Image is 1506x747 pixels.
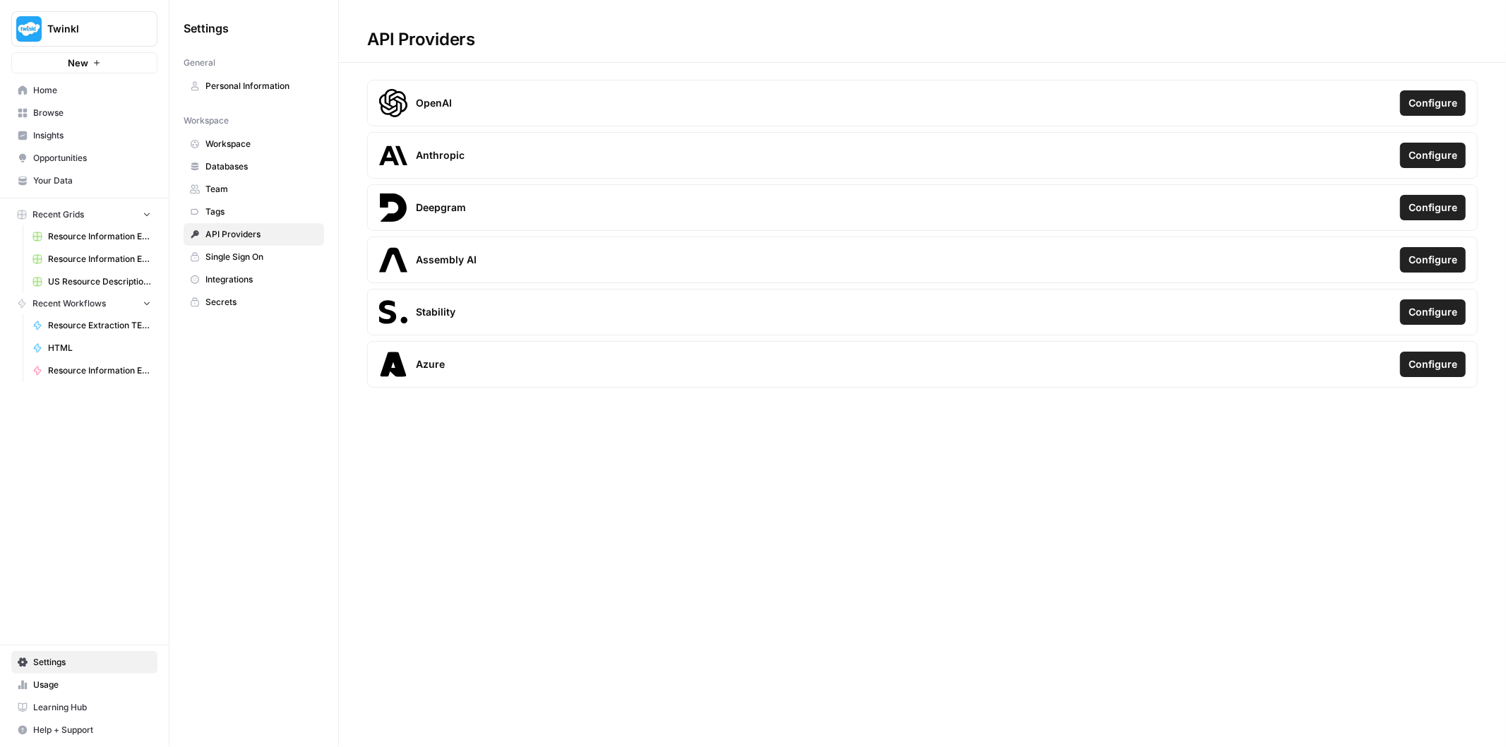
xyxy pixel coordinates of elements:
a: Opportunities [11,147,157,169]
span: General [184,56,215,69]
a: Resource Information Extraction Grid (1) [26,248,157,270]
span: Tags [205,205,318,218]
span: Resource Information Extraction and Descriptions [48,230,151,243]
span: Single Sign On [205,251,318,263]
span: Recent Grids [32,208,84,221]
span: API Providers [205,228,318,241]
a: Usage [11,674,157,696]
a: Integrations [184,268,324,291]
span: Deepgram [416,201,466,215]
span: Databases [205,160,318,173]
span: Assembly AI [416,253,477,267]
span: Workspace [184,114,229,127]
a: Your Data [11,169,157,192]
span: Configure [1409,253,1457,267]
span: Workspace [205,138,318,150]
a: API Providers [184,223,324,246]
img: Twinkl Logo [16,16,42,42]
a: Browse [11,102,157,124]
span: Configure [1409,357,1457,371]
span: Configure [1409,148,1457,162]
button: Configure [1400,299,1466,325]
a: Workspace [184,133,324,155]
a: Tags [184,201,324,223]
span: OpenAI [416,96,452,110]
a: Home [11,79,157,102]
span: Team [205,183,318,196]
span: Twinkl [47,22,133,36]
a: Databases [184,155,324,178]
span: Recent Workflows [32,297,106,310]
span: Opportunities [33,152,151,165]
a: Single Sign On [184,246,324,268]
button: Configure [1400,352,1466,377]
button: Configure [1400,143,1466,168]
span: Anthropic [416,148,465,162]
span: Settings [184,20,229,37]
button: Configure [1400,90,1466,116]
a: Team [184,178,324,201]
span: Browse [33,107,151,119]
span: Azure [416,357,445,371]
a: Learning Hub [11,696,157,719]
span: Usage [33,679,151,691]
button: Recent Workflows [11,293,157,314]
span: HTML [48,342,151,354]
span: Resource Information Extraction [48,364,151,377]
a: Secrets [184,291,324,313]
span: Resource Information Extraction Grid (1) [48,253,151,265]
span: New [68,56,88,70]
span: Configure [1409,305,1457,319]
span: US Resource Descriptions (1) [48,275,151,288]
span: Secrets [205,296,318,309]
a: Insights [11,124,157,147]
span: Personal Information [205,80,318,92]
span: Insights [33,129,151,142]
button: Configure [1400,195,1466,220]
span: Configure [1409,96,1457,110]
div: API Providers [339,28,503,51]
a: Personal Information [184,75,324,97]
span: Stability [416,305,455,319]
span: Integrations [205,273,318,286]
a: Resource Information Extraction [26,359,157,382]
button: Recent Grids [11,204,157,225]
button: Help + Support [11,719,157,741]
a: US Resource Descriptions (1) [26,270,157,293]
a: HTML [26,337,157,359]
button: Configure [1400,247,1466,273]
span: Learning Hub [33,701,151,714]
span: Settings [33,656,151,669]
a: Resource Information Extraction and Descriptions [26,225,157,248]
a: Settings [11,651,157,674]
button: Workspace: Twinkl [11,11,157,47]
span: Resource Extraction TEST [48,319,151,332]
span: Home [33,84,151,97]
a: Resource Extraction TEST [26,314,157,337]
span: Configure [1409,201,1457,215]
span: Your Data [33,174,151,187]
span: Help + Support [33,724,151,736]
button: New [11,52,157,73]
